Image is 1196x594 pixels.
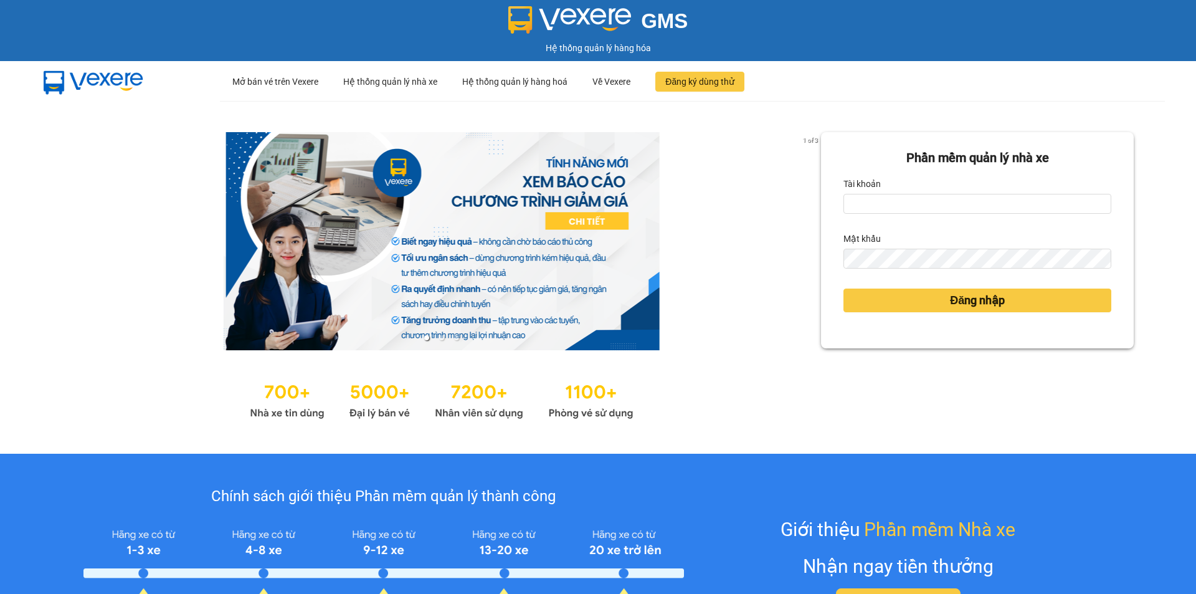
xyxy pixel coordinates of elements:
input: Mật khẩu [843,249,1111,269]
li: slide item 3 [454,335,459,340]
button: next slide / item [804,132,821,350]
div: Phần mềm quản lý nhà xe [843,148,1111,168]
div: Chính sách giới thiệu Phần mềm quản lý thành công [83,485,683,509]
span: Đăng ký dùng thử [665,75,734,89]
label: Tài khoản [843,174,881,194]
div: Hệ thống quản lý hàng hoá [462,62,567,102]
div: Hệ thống quản lý nhà xe [343,62,437,102]
a: GMS [508,19,688,29]
img: mbUUG5Q.png [31,61,156,102]
button: Đăng nhập [843,289,1111,312]
button: Đăng ký dùng thử [655,72,744,92]
div: Giới thiệu [781,515,1015,544]
div: Nhận ngay tiền thưởng [803,552,994,581]
label: Mật khẩu [843,229,881,249]
img: Statistics.png [250,375,634,423]
p: 1 of 3 [799,132,821,148]
li: slide item 1 [424,335,429,340]
li: slide item 2 [439,335,444,340]
span: Đăng nhập [950,292,1005,309]
div: Mở bán vé trên Vexere [232,62,318,102]
span: GMS [641,9,688,32]
input: Tài khoản [843,194,1111,214]
button: previous slide / item [62,132,80,350]
div: Hệ thống quản lý hàng hóa [3,41,1193,55]
span: Phần mềm Nhà xe [864,515,1015,544]
div: Về Vexere [592,62,630,102]
img: logo 2 [508,6,632,34]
